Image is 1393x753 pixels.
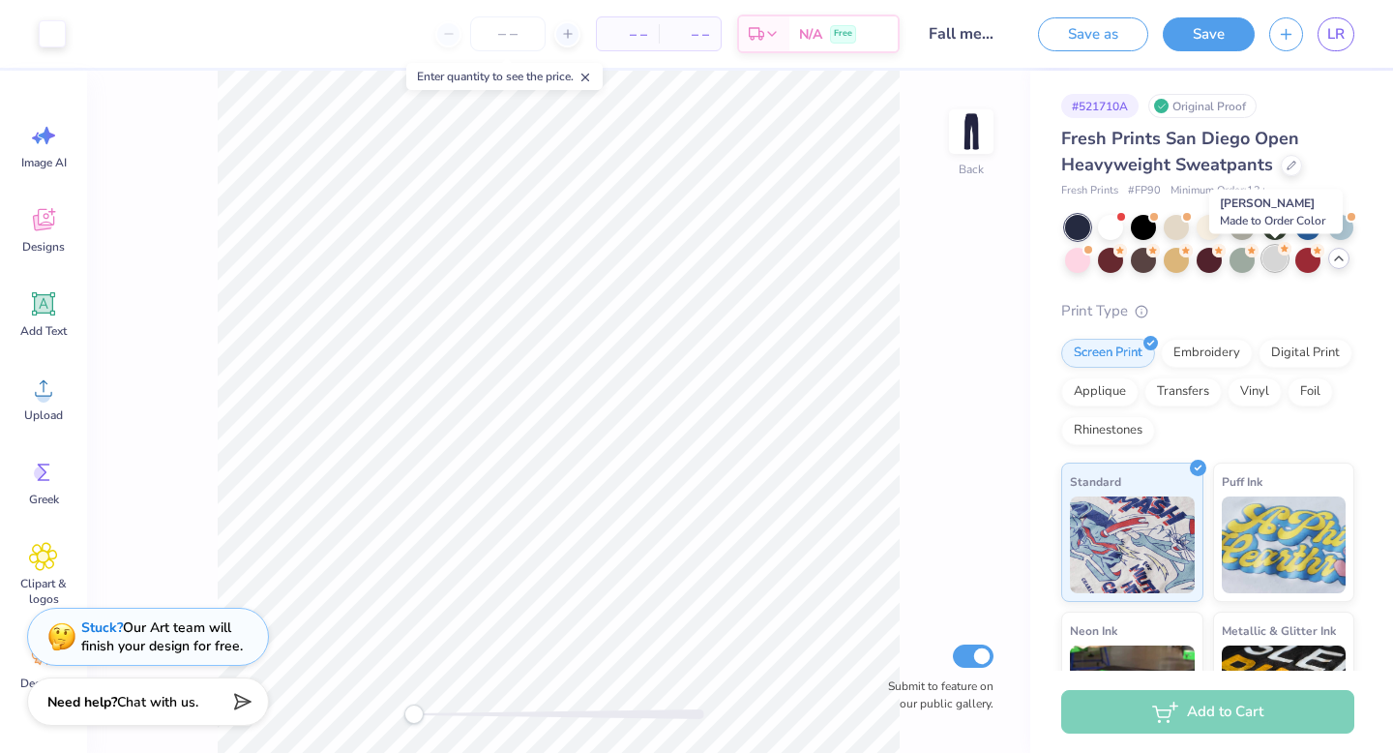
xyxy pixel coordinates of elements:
img: Standard [1070,497,1195,593]
span: Clipart & logos [12,576,75,607]
span: Greek [29,492,59,507]
div: Enter quantity to see the price. [406,63,603,90]
div: [PERSON_NAME] [1209,190,1343,234]
input: – – [470,16,546,51]
div: Back [959,161,984,178]
div: Digital Print [1259,339,1352,368]
span: – – [608,24,647,45]
button: Save as [1038,17,1148,51]
div: Transfers [1144,377,1222,407]
div: Accessibility label [404,705,424,724]
span: Chat with us. [117,693,198,711]
a: LR [1318,17,1354,51]
img: Back [952,112,991,151]
div: Screen Print [1061,339,1155,368]
div: Rhinestones [1061,416,1155,445]
span: Metallic & Glitter Ink [1222,620,1336,641]
div: Our Art team will finish your design for free. [81,618,243,655]
span: Designs [22,239,65,255]
img: Metallic & Glitter Ink [1222,646,1347,742]
span: Image AI [21,155,67,170]
div: Foil [1288,377,1333,407]
span: Minimum Order: 12 + [1171,183,1267,199]
div: Print Type [1061,300,1354,322]
span: Standard [1070,471,1121,492]
span: Fresh Prints [1061,183,1118,199]
div: Vinyl [1228,377,1282,407]
input: Untitled Design [914,15,1009,53]
img: Puff Ink [1222,497,1347,593]
img: Neon Ink [1070,646,1195,742]
span: # FP90 [1128,183,1161,199]
button: Save [1163,17,1255,51]
span: Neon Ink [1070,620,1117,641]
span: Upload [24,407,63,423]
span: Decorate [20,676,67,691]
span: – – [670,24,709,45]
span: Add Text [20,323,67,339]
span: Made to Order Color [1220,213,1325,228]
span: Fresh Prints San Diego Open Heavyweight Sweatpants [1061,127,1299,176]
strong: Stuck? [81,618,123,637]
span: Puff Ink [1222,471,1262,492]
div: Original Proof [1148,94,1257,118]
label: Submit to feature on our public gallery. [877,678,993,712]
span: Free [834,27,852,41]
div: # 521710A [1061,94,1139,118]
div: Applique [1061,377,1139,407]
span: LR [1327,23,1345,45]
strong: Need help? [47,693,117,711]
span: N/A [799,24,822,45]
div: Embroidery [1161,339,1253,368]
